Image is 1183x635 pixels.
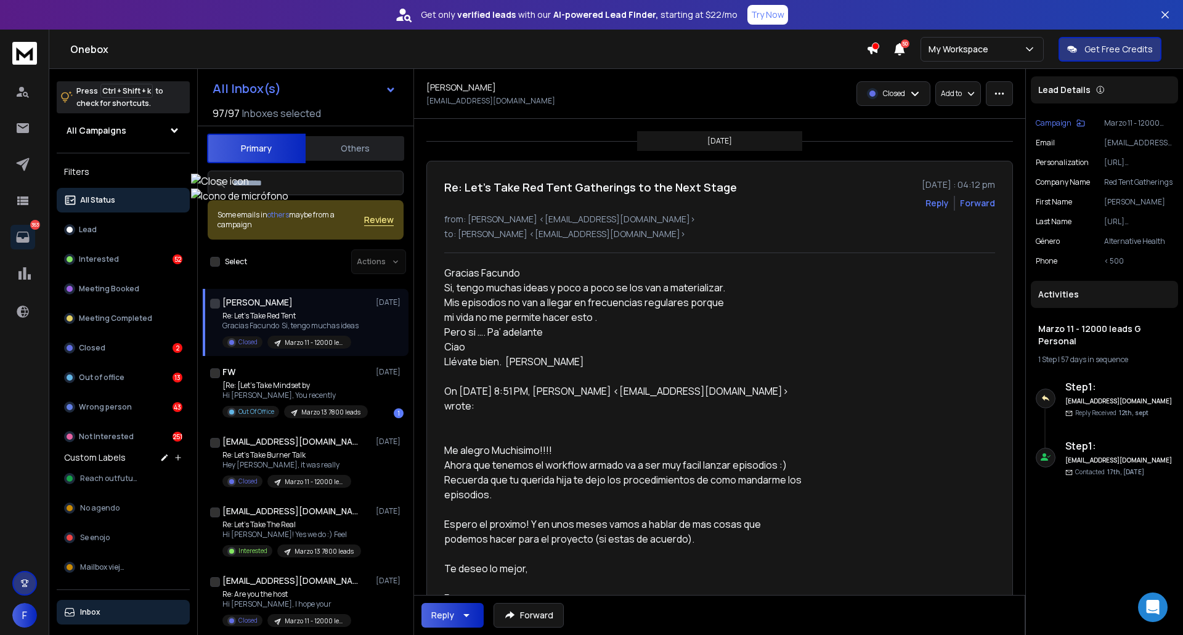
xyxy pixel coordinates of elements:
[444,443,804,605] div: Me alegro Muchisimo!!!! Ahora que tenemos el workflow armado va a ser muy facil lanzar episodios ...
[222,530,361,540] p: Hi [PERSON_NAME]! Yes we do :) Feel
[1038,355,1171,365] div: |
[1036,217,1071,227] p: Last Name
[213,106,240,121] span: 97 / 97
[238,546,267,556] p: Interested
[1119,408,1148,417] span: 12th, sept
[1065,379,1173,394] h6: Step 1 :
[285,338,344,347] p: Marzo 11 - 12000 leads G Personal
[57,277,190,301] button: Meeting Booked
[901,39,909,48] span: 50
[1059,37,1161,62] button: Get Free Credits
[12,42,37,65] img: logo
[431,609,454,621] div: Reply
[444,179,737,196] h1: Re: Let’s Take Red Tent Gatherings to the Next Stage
[394,408,404,418] div: 1
[222,589,351,599] p: Re: Are you the host
[12,603,37,628] button: F
[57,600,190,625] button: Inbox
[76,85,163,110] p: Press to check for shortcuts.
[222,450,351,460] p: Re: Let’s Take Burner Talk
[421,603,484,628] button: Reply
[57,163,190,180] h3: Filters
[222,599,351,609] p: Hi [PERSON_NAME], I hope your
[57,525,190,550] button: Se enojo
[444,354,804,369] div: Llévate bien. [PERSON_NAME]
[79,373,124,382] p: Out of office
[1107,467,1144,476] span: 17th, [DATE]
[238,477,258,486] p: Closed
[100,84,153,98] span: Ctrl + Shift + k
[173,402,182,412] div: 43
[1038,323,1171,347] h1: Marzo 11 - 12000 leads G Personal
[1084,43,1153,55] p: Get Free Credits
[203,76,406,101] button: All Inbox(s)
[70,42,866,57] h1: Onebox
[79,225,97,235] p: Lead
[222,435,358,448] h1: [EMAIL_ADDRESS][DOMAIN_NAME]
[1036,158,1089,168] p: Personalization
[222,381,368,390] p: [Re: [Let’s Take Mindset by
[222,390,368,400] p: Hi [PERSON_NAME], You recently
[57,306,190,331] button: Meeting Completed
[57,217,190,242] button: Lead
[1104,237,1173,246] p: Alternative Health
[213,83,281,95] h1: All Inbox(s)
[217,210,364,230] div: Some emails in maybe from a campaign
[295,547,354,556] p: Marzo 13 7800 leads
[925,197,949,209] button: Reply
[285,477,344,487] p: Marzo 11 - 12000 leads G Personal
[57,424,190,449] button: Not Interested251
[173,432,182,442] div: 251
[238,616,258,625] p: Closed
[57,118,190,143] button: All Campaigns
[57,247,190,272] button: Interested52
[222,366,235,378] h1: FW
[222,575,358,587] h1: [EMAIL_ADDRESS][DOMAIN_NAME]
[207,134,306,163] button: Primary
[80,503,120,513] span: No agendo
[173,343,182,353] div: 2
[57,188,190,212] button: All Status
[10,225,35,249] a: 363
[444,295,804,310] div: Mis episodios no van a llegar en frecuencias regulares porque
[1075,467,1144,477] p: Contacted
[1104,138,1173,148] p: [EMAIL_ADDRESS][DOMAIN_NAME]
[1104,177,1173,187] p: Red Tent Gatherings
[426,96,555,106] p: [EMAIL_ADDRESS][DOMAIN_NAME]
[80,562,128,572] span: Mailbox viejos
[67,124,126,137] h1: All Campaigns
[444,339,804,354] div: Ciao
[376,506,404,516] p: [DATE]
[444,228,995,240] p: to: [PERSON_NAME] <[EMAIL_ADDRESS][DOMAIN_NAME]>
[426,81,496,94] h1: [PERSON_NAME]
[238,407,274,416] p: Out Of Office
[79,432,134,442] p: Not Interested
[267,209,289,220] span: others
[222,505,358,517] h1: [EMAIL_ADDRESS][DOMAIN_NAME]
[444,384,804,428] blockquote: On [DATE] 8:51 PM, [PERSON_NAME] <[EMAIL_ADDRESS][DOMAIN_NAME]> wrote:
[494,603,564,628] button: Forward
[1036,197,1072,207] p: First Name
[1038,84,1091,96] p: Lead Details
[444,310,804,325] div: mi vida no me permite hacer esto .
[1036,138,1055,148] p: Email
[57,466,190,491] button: Reach outfuture
[173,373,182,382] div: 13
[57,336,190,360] button: Closed2
[553,9,658,21] strong: AI-powered Lead Finder,
[444,325,804,339] div: Pero si …. Pa’ adelante
[1065,456,1173,465] h6: [EMAIL_ADDRESS][DOMAIN_NAME]
[941,89,962,99] p: Add to
[222,311,359,321] p: Re: Let’s Take Red Tent
[421,9,738,21] p: Get only with our starting at $22/mo
[751,9,784,21] p: Try Now
[191,188,288,203] img: Icono de micrófono
[80,533,110,543] span: Se enojo
[1104,118,1173,128] p: Marzo 11 - 12000 leads G Personal
[883,89,905,99] p: Closed
[960,197,995,209] div: Forward
[64,451,126,464] h3: Custom Labels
